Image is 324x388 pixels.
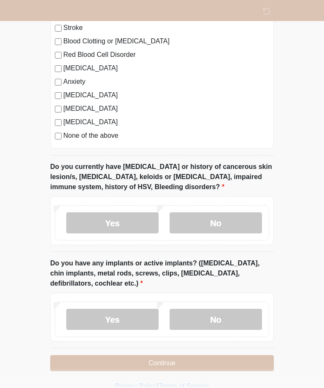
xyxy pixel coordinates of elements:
input: [MEDICAL_DATA] [55,106,62,112]
label: Yes [66,309,159,330]
input: Stroke [55,25,62,32]
label: Anxiety [63,77,269,87]
label: Blood Clotting or [MEDICAL_DATA] [63,36,269,46]
input: Anxiety [55,79,62,86]
label: Stroke [63,23,269,33]
label: Red Blood Cell Disorder [63,50,269,60]
input: [MEDICAL_DATA] [55,65,62,72]
input: Blood Clotting or [MEDICAL_DATA] [55,38,62,45]
input: None of the above [55,133,62,139]
label: No [170,212,262,233]
label: Do you currently have [MEDICAL_DATA] or history of cancerous skin lesion/s, [MEDICAL_DATA], keloi... [50,162,274,192]
label: No [170,309,262,330]
button: Continue [50,355,274,371]
label: Yes [66,212,159,233]
input: [MEDICAL_DATA] [55,92,62,99]
label: [MEDICAL_DATA] [63,104,269,114]
img: Sm Skin La Laser Logo [42,6,53,17]
input: [MEDICAL_DATA] [55,119,62,126]
label: [MEDICAL_DATA] [63,63,269,73]
label: [MEDICAL_DATA] [63,90,269,100]
input: Red Blood Cell Disorder [55,52,62,59]
label: None of the above [63,131,269,141]
label: [MEDICAL_DATA] [63,117,269,127]
label: Do you have any implants or active implants? ([MEDICAL_DATA], chin implants, metal rods, screws, ... [50,258,274,289]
